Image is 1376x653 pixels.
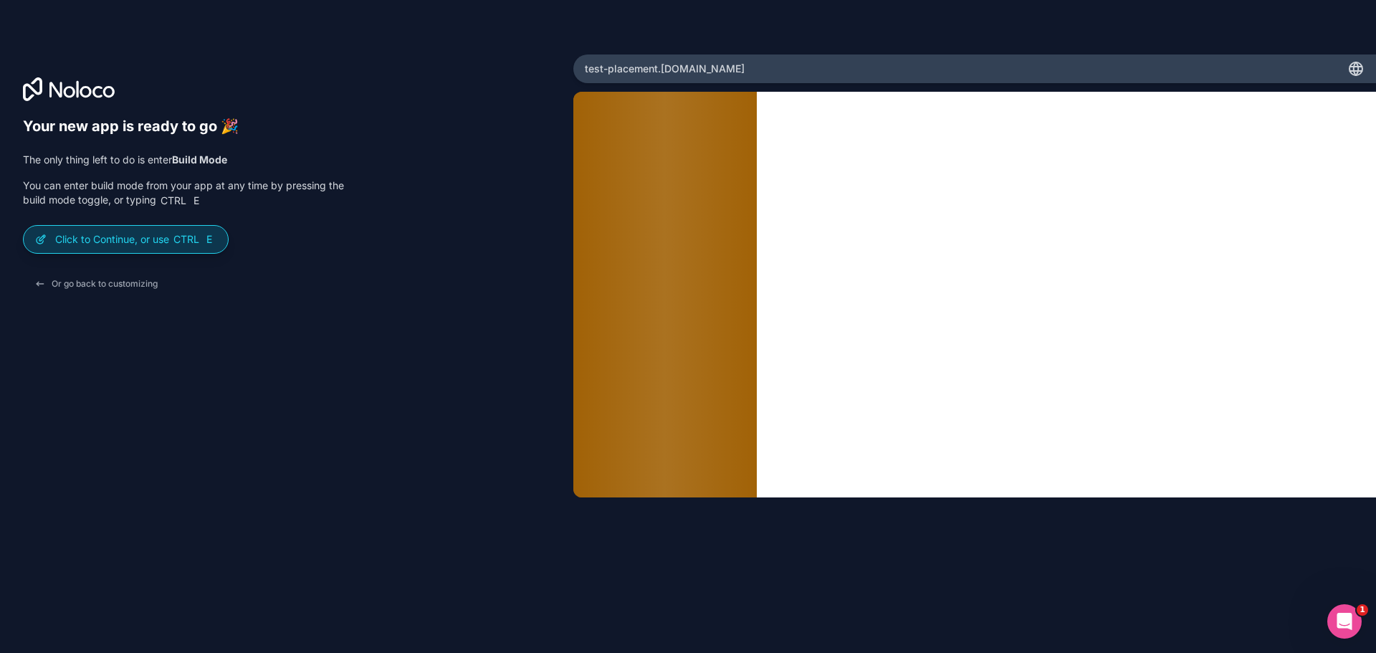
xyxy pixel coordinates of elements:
span: Ctrl [159,194,188,207]
p: The only thing left to do is enter [23,153,344,167]
h6: Your new app is ready to go 🎉 [23,118,344,135]
iframe: Intercom live chat [1327,604,1362,639]
strong: Build Mode [172,153,227,166]
p: You can enter build mode from your app at any time by pressing the build mode toggle, or typing [23,178,344,208]
span: test-placement .[DOMAIN_NAME] [585,62,745,76]
span: E [204,234,215,245]
span: Ctrl [172,233,201,246]
span: 1 [1357,604,1368,616]
span: E [191,195,202,206]
p: Click to Continue, or use [55,232,216,247]
button: Or go back to customizing [23,271,169,297]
